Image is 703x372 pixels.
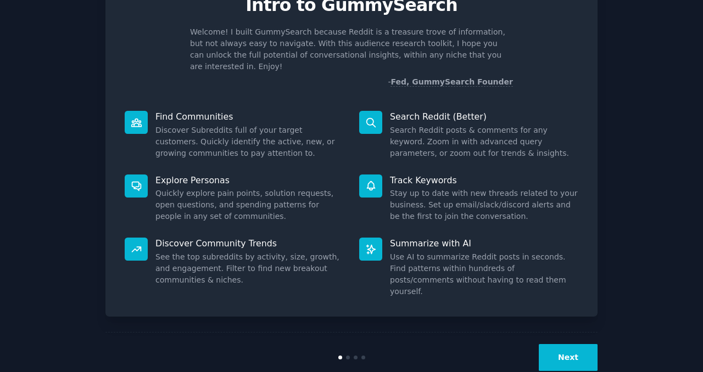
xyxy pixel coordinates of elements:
[190,26,513,72] p: Welcome! I built GummySearch because Reddit is a treasure trove of information, but not always ea...
[539,344,598,371] button: Next
[155,125,344,159] dd: Discover Subreddits full of your target customers. Quickly identify the active, new, or growing c...
[390,251,578,297] dd: Use AI to summarize Reddit posts in seconds. Find patterns within hundreds of posts/comments with...
[390,111,578,122] p: Search Reddit (Better)
[388,76,513,88] div: -
[390,188,578,222] dd: Stay up to date with new threads related to your business. Set up email/slack/discord alerts and ...
[155,251,344,286] dd: See the top subreddits by activity, size, growth, and engagement. Filter to find new breakout com...
[155,174,344,186] p: Explore Personas
[390,125,578,159] dd: Search Reddit posts & comments for any keyword. Zoom in with advanced query parameters, or zoom o...
[390,174,578,186] p: Track Keywords
[390,238,578,249] p: Summarize with AI
[155,188,344,222] dd: Quickly explore pain points, solution requests, open questions, and spending patterns for people ...
[390,77,513,87] a: Fed, GummySearch Founder
[155,111,344,122] p: Find Communities
[155,238,344,249] p: Discover Community Trends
